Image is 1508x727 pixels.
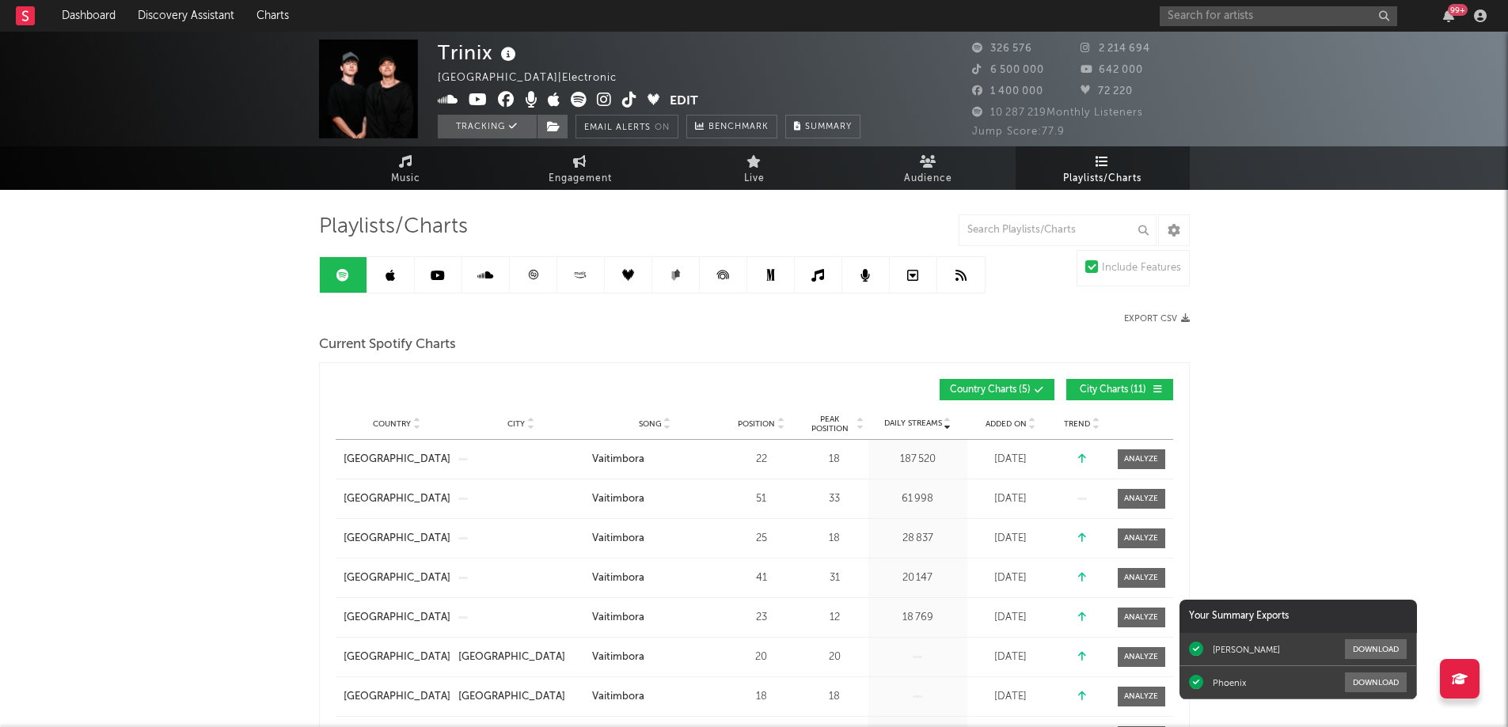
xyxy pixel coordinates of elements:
[344,610,450,626] div: [GEOGRAPHIC_DATA]
[1102,259,1181,278] div: Include Features
[344,531,450,547] a: [GEOGRAPHIC_DATA]
[592,610,644,626] div: Vaitimbora
[972,65,1044,75] span: 6 500 000
[1448,4,1468,16] div: 99 +
[726,649,797,665] div: 20
[744,169,765,188] span: Live
[805,570,864,586] div: 31
[1124,314,1190,324] button: Export CSV
[1160,6,1397,26] input: Search for artists
[1063,169,1141,188] span: Playlists/Charts
[592,570,644,586] div: Vaitimbora
[592,610,718,626] a: Vaitimbora
[670,92,698,112] button: Edit
[959,214,1157,246] input: Search Playlists/Charts
[872,570,963,586] div: 20 147
[438,40,520,66] div: Trinix
[972,86,1043,97] span: 1 400 000
[805,610,864,626] div: 12
[438,115,537,138] button: Tracking
[708,118,769,137] span: Benchmark
[904,169,952,188] span: Audience
[391,169,420,188] span: Music
[639,419,662,429] span: Song
[805,123,852,131] span: Summary
[592,649,718,665] a: Vaitimbora
[805,531,864,547] div: 18
[1081,86,1133,97] span: 72 220
[592,491,718,507] a: Vaitimbora
[940,379,1054,400] button: Country Charts(5)
[872,610,963,626] div: 18 769
[726,610,797,626] div: 23
[971,491,1050,507] div: [DATE]
[319,335,456,354] span: Current Spotify Charts
[841,146,1016,190] a: Audience
[592,531,718,547] a: Vaitimbora
[344,689,450,705] a: [GEOGRAPHIC_DATA]
[971,570,1050,586] div: [DATE]
[1081,44,1150,54] span: 2 214 694
[592,531,644,547] div: Vaitimbora
[805,452,864,468] div: 18
[592,649,644,665] div: Vaitimbora
[1213,644,1280,655] div: [PERSON_NAME]
[805,649,864,665] div: 20
[1016,146,1190,190] a: Playlists/Charts
[592,570,718,586] a: Vaitimbora
[438,69,635,88] div: [GEOGRAPHIC_DATA] | Electronic
[592,452,718,468] a: Vaitimbora
[686,115,777,138] a: Benchmark
[1066,379,1173,400] button: City Charts(11)
[972,127,1065,137] span: Jump Score: 77.9
[726,570,797,586] div: 41
[458,649,584,665] a: [GEOGRAPHIC_DATA]
[458,689,565,705] div: [GEOGRAPHIC_DATA]
[373,419,411,429] span: Country
[726,689,797,705] div: 18
[1064,419,1090,429] span: Trend
[458,649,565,665] div: [GEOGRAPHIC_DATA]
[549,169,612,188] span: Engagement
[507,419,525,429] span: City
[1213,677,1246,688] div: Phoenix
[726,531,797,547] div: 25
[319,146,493,190] a: Music
[1077,385,1149,395] span: City Charts ( 11 )
[592,689,718,705] a: Vaitimbora
[971,452,1050,468] div: [DATE]
[805,491,864,507] div: 33
[872,531,963,547] div: 28 837
[972,108,1143,118] span: 10 287 219 Monthly Listeners
[592,491,644,507] div: Vaitimbora
[726,491,797,507] div: 51
[575,115,678,138] button: Email AlertsOn
[1345,639,1407,659] button: Download
[344,491,450,507] div: [GEOGRAPHIC_DATA]
[344,452,450,468] a: [GEOGRAPHIC_DATA]
[805,415,855,434] span: Peak Position
[971,531,1050,547] div: [DATE]
[344,570,450,586] a: [GEOGRAPHIC_DATA]
[872,452,963,468] div: 187 520
[950,385,1031,395] span: Country Charts ( 5 )
[592,452,644,468] div: Vaitimbora
[872,491,963,507] div: 61 998
[458,689,584,705] a: [GEOGRAPHIC_DATA]
[1443,9,1454,22] button: 99+
[971,689,1050,705] div: [DATE]
[738,419,775,429] span: Position
[726,452,797,468] div: 22
[805,689,864,705] div: 18
[667,146,841,190] a: Live
[884,418,942,430] span: Daily Streams
[785,115,860,138] button: Summary
[971,610,1050,626] div: [DATE]
[493,146,667,190] a: Engagement
[344,649,450,665] a: [GEOGRAPHIC_DATA]
[986,419,1027,429] span: Added On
